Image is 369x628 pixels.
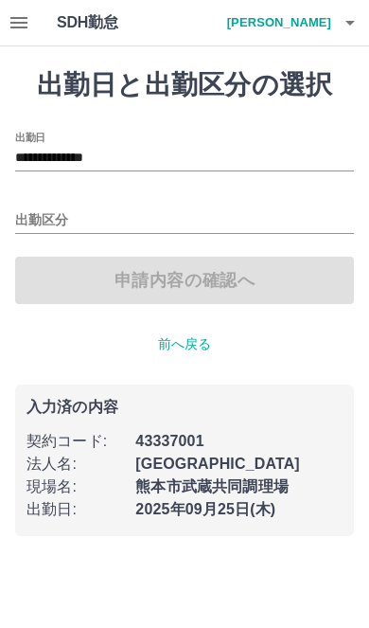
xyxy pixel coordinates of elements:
[26,498,124,521] p: 出勤日 :
[135,478,289,494] b: 熊本市武蔵共同調理場
[26,430,124,453] p: 契約コード :
[15,69,354,101] h1: 出勤日と出勤区分の選択
[26,453,124,475] p: 法人名 :
[15,130,45,144] label: 出勤日
[15,334,354,354] p: 前へ戻る
[26,400,343,415] p: 入力済の内容
[135,433,203,449] b: 43337001
[135,501,275,517] b: 2025年09月25日(木)
[135,456,300,472] b: [GEOGRAPHIC_DATA]
[26,475,124,498] p: 現場名 :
